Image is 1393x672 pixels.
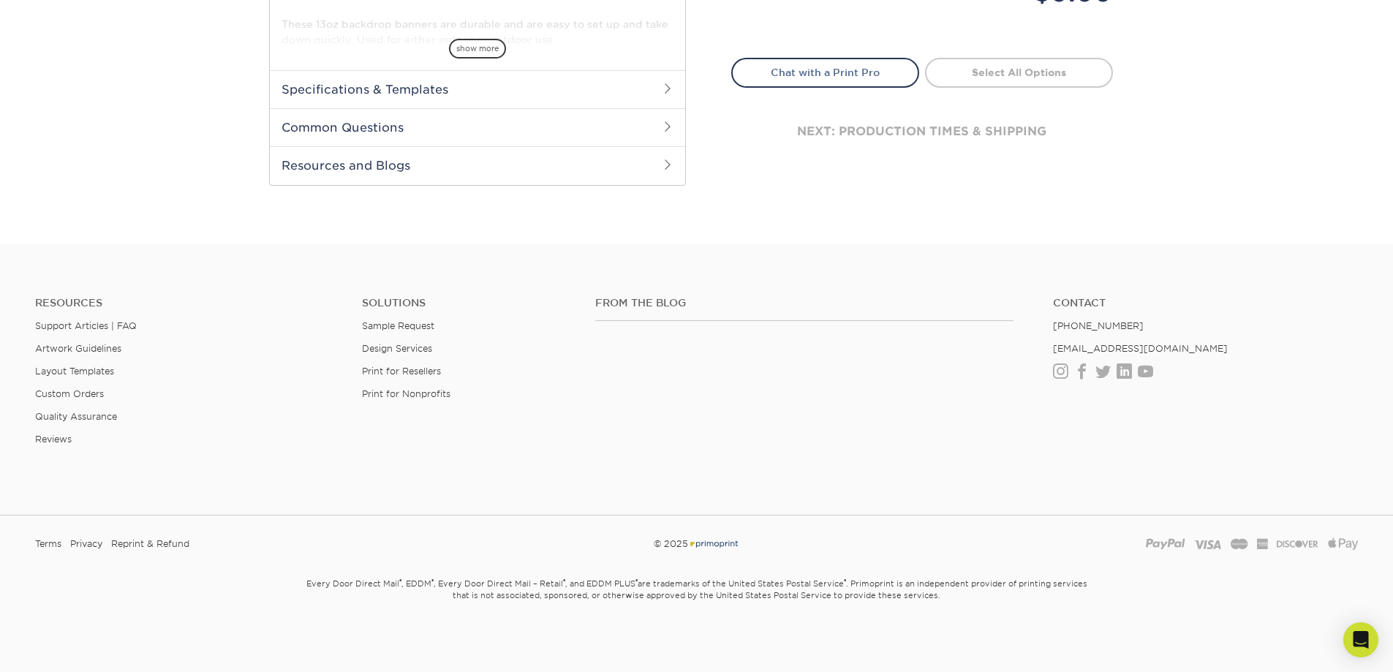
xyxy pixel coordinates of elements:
[731,58,919,87] a: Chat with a Print Pro
[1343,622,1378,657] div: Open Intercom Messenger
[1053,297,1358,309] a: Contact
[70,533,102,555] a: Privacy
[563,578,565,585] sup: ®
[431,578,434,585] sup: ®
[35,533,61,555] a: Terms
[844,578,846,585] sup: ®
[399,578,401,585] sup: ®
[362,297,573,309] h4: Solutions
[635,578,638,585] sup: ®
[362,366,441,377] a: Print for Resellers
[270,70,685,108] h2: Specifications & Templates
[1053,320,1144,331] a: [PHONE_NUMBER]
[35,320,137,331] a: Support Articles | FAQ
[35,366,114,377] a: Layout Templates
[925,58,1113,87] a: Select All Options
[35,434,72,445] a: Reviews
[35,411,117,422] a: Quality Assurance
[35,343,121,354] a: Artwork Guidelines
[35,297,340,309] h4: Resources
[595,297,1013,309] h4: From the Blog
[270,108,685,146] h2: Common Questions
[4,627,124,667] iframe: Google Customer Reviews
[362,320,434,331] a: Sample Request
[688,538,739,549] img: Primoprint
[35,388,104,399] a: Custom Orders
[1053,343,1228,354] a: [EMAIL_ADDRESS][DOMAIN_NAME]
[269,573,1125,637] small: Every Door Direct Mail , EDDM , Every Door Direct Mail – Retail , and EDDM PLUS are trademarks of...
[270,146,685,184] h2: Resources and Blogs
[362,343,432,354] a: Design Services
[362,388,450,399] a: Print for Nonprofits
[111,533,189,555] a: Reprint & Refund
[731,88,1113,175] div: next: production times & shipping
[472,533,921,555] div: © 2025
[449,39,506,58] span: show more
